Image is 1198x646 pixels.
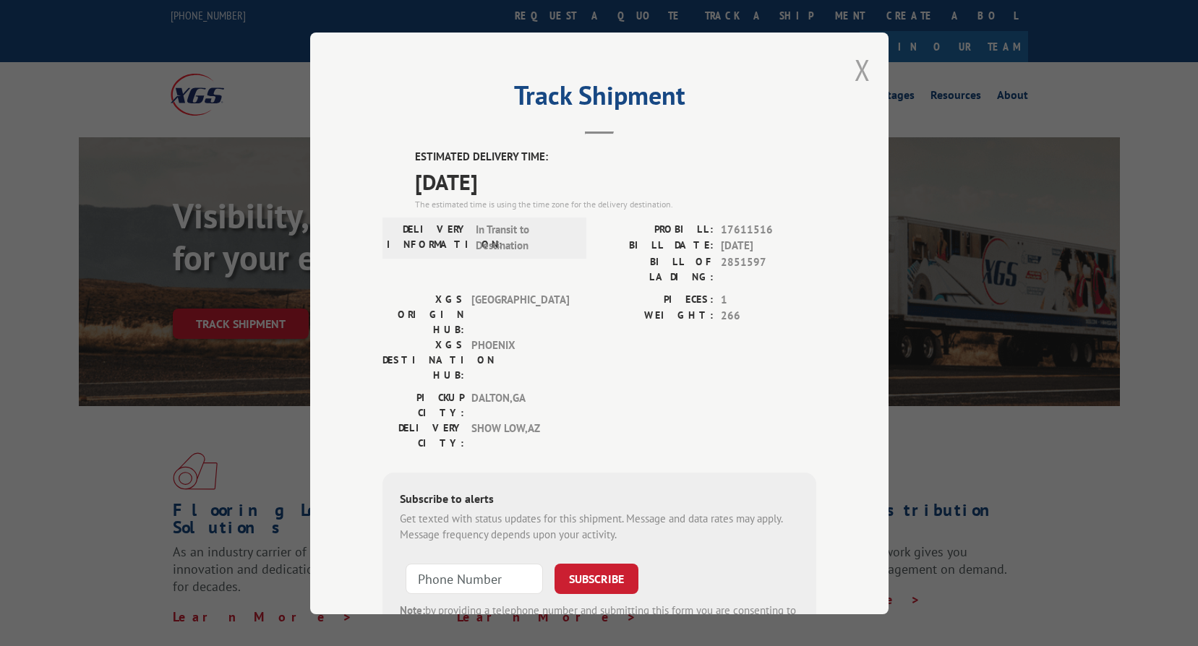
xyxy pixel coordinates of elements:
span: PHOENIX [471,337,569,382]
span: 17611516 [721,221,816,238]
span: [DATE] [721,238,816,254]
label: PROBILL: [599,221,714,238]
strong: Note: [400,603,425,616]
span: In Transit to Destination [476,221,573,254]
div: Subscribe to alerts [400,489,799,510]
label: DELIVERY INFORMATION: [387,221,468,254]
label: XGS DESTINATION HUB: [382,337,464,382]
label: DELIVERY CITY: [382,420,464,450]
label: BILL OF LADING: [599,254,714,284]
label: ESTIMATED DELIVERY TIME: [415,149,816,165]
div: Get texted with status updates for this shipment. Message and data rates may apply. Message frequ... [400,510,799,543]
label: BILL DATE: [599,238,714,254]
span: [DATE] [415,165,816,197]
div: The estimated time is using the time zone for the delivery destination. [415,197,816,210]
span: [GEOGRAPHIC_DATA] [471,291,569,337]
span: 2851597 [721,254,816,284]
span: 1 [721,291,816,308]
span: SHOW LOW , AZ [471,420,569,450]
span: DALTON , GA [471,389,569,420]
span: 266 [721,308,816,324]
button: Close modal [855,51,870,89]
button: SUBSCRIBE [555,563,638,593]
h2: Track Shipment [382,85,816,113]
label: WEIGHT: [599,308,714,324]
label: XGS ORIGIN HUB: [382,291,464,337]
input: Phone Number [406,563,543,593]
label: PIECES: [599,291,714,308]
label: PICKUP CITY: [382,389,464,420]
